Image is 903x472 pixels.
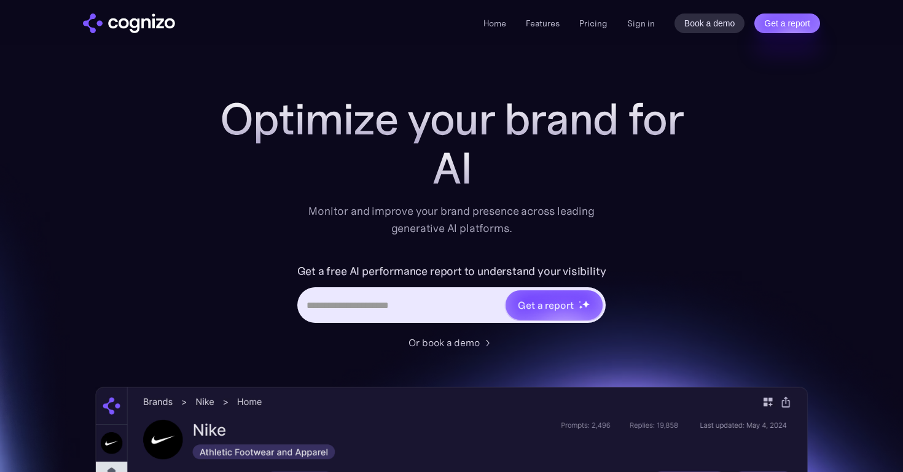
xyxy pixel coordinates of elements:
a: Sign in [627,16,655,31]
div: Or book a demo [408,335,480,350]
a: Book a demo [674,14,745,33]
a: Pricing [579,18,608,29]
img: cognizo logo [83,14,175,33]
a: Or book a demo [408,335,495,350]
div: AI [206,144,697,193]
a: Get a reportstarstarstar [504,289,604,321]
a: Features [526,18,560,29]
div: Get a report [518,298,573,312]
h1: Optimize your brand for [206,95,697,144]
a: Home [483,18,506,29]
a: home [83,14,175,33]
img: star [582,300,590,308]
label: Get a free AI performance report to understand your visibility [297,261,606,281]
img: star [579,305,583,309]
form: Hero URL Input Form [297,261,606,329]
a: Get a report [754,14,820,33]
img: star [579,301,580,303]
div: Monitor and improve your brand presence across leading generative AI platforms. [300,203,603,237]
